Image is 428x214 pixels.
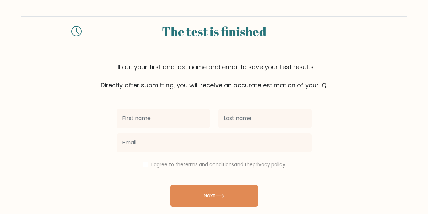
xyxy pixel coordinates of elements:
[253,161,285,168] a: privacy policy
[151,161,285,168] label: I agree to the and the
[170,185,258,207] button: Next
[117,109,210,128] input: First name
[117,133,312,152] input: Email
[218,109,312,128] input: Last name
[183,161,234,168] a: terms and conditions
[21,62,407,90] div: Fill out your first and last name and email to save your test results. Directly after submitting,...
[90,22,339,40] div: The test is finished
